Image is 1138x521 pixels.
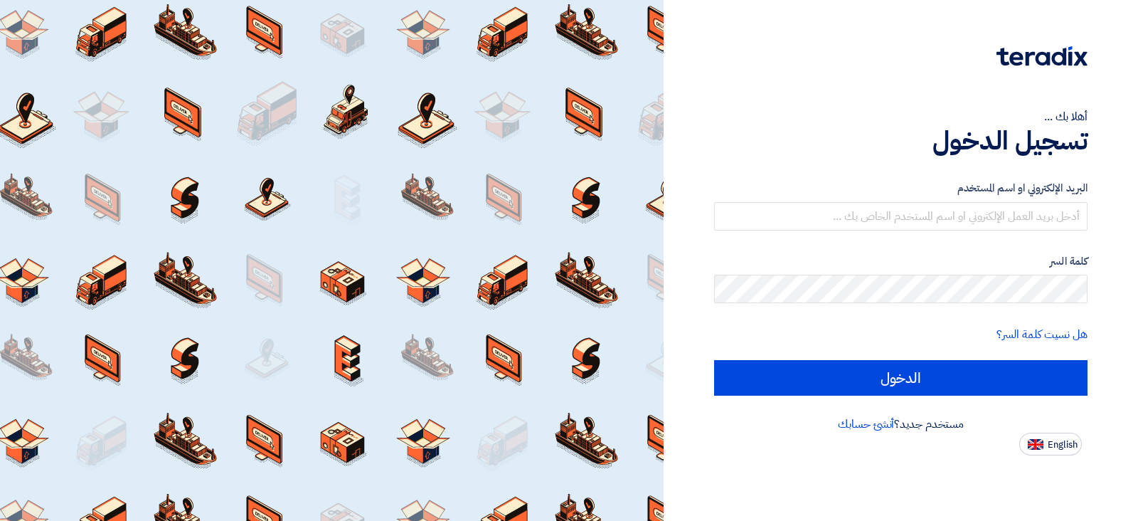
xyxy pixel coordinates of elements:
a: أنشئ حسابك [838,416,894,433]
input: أدخل بريد العمل الإلكتروني او اسم المستخدم الخاص بك ... [714,202,1088,231]
label: البريد الإلكتروني او اسم المستخدم [714,180,1088,196]
input: الدخول [714,360,1088,396]
label: كلمة السر [714,253,1088,270]
img: Teradix logo [996,46,1088,66]
img: en-US.png [1028,439,1043,450]
div: مستخدم جديد؟ [714,416,1088,433]
button: English [1019,433,1082,456]
a: هل نسيت كلمة السر؟ [996,326,1088,343]
div: أهلا بك ... [714,108,1088,125]
span: English [1048,440,1078,450]
h1: تسجيل الدخول [714,125,1088,157]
